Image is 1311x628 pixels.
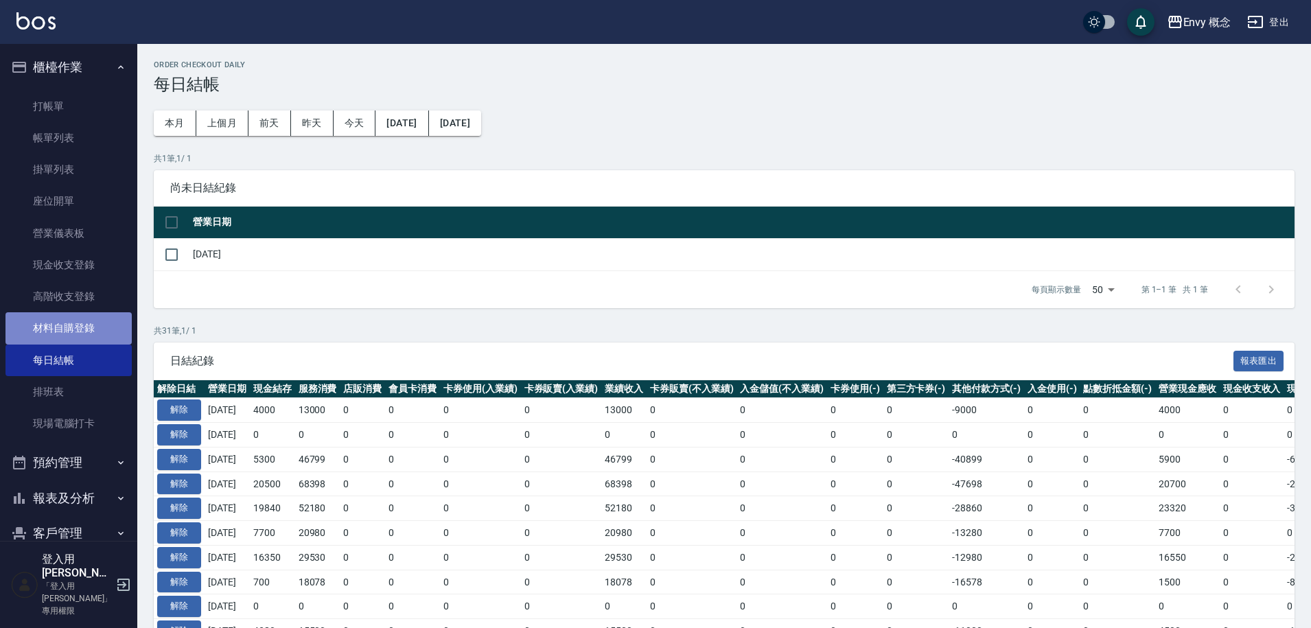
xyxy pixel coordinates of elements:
img: Logo [16,12,56,30]
th: 入金使用(-) [1024,380,1080,398]
td: 0 [736,447,827,472]
p: 每頁顯示數量 [1032,283,1081,296]
td: 0 [440,545,521,570]
td: 0 [1080,423,1155,447]
td: 52180 [601,496,647,521]
td: 0 [440,423,521,447]
button: Envy 概念 [1161,8,1237,36]
td: 18078 [295,570,340,594]
td: 0 [736,521,827,546]
td: 0 [295,423,340,447]
td: 0 [440,594,521,619]
button: 預約管理 [5,445,132,480]
th: 服務消費 [295,380,340,398]
td: 0 [1024,594,1080,619]
td: -13280 [949,521,1024,546]
th: 卡券使用(入業績) [440,380,521,398]
a: 掛單列表 [5,154,132,185]
th: 第三方卡券(-) [883,380,949,398]
td: 0 [736,496,827,521]
td: 0 [340,447,385,472]
td: 29530 [295,545,340,570]
button: 報表及分析 [5,480,132,516]
td: 0 [1024,545,1080,570]
td: 0 [883,472,949,496]
span: 尚未日結紀錄 [170,181,1278,195]
td: 0 [1024,398,1080,423]
td: 0 [1220,472,1284,496]
td: 7700 [250,521,295,546]
button: [DATE] [375,111,428,136]
button: 上個月 [196,111,248,136]
td: 0 [521,496,602,521]
img: Person [11,571,38,598]
a: 現場電腦打卡 [5,408,132,439]
td: 0 [827,545,883,570]
td: 0 [385,447,440,472]
button: 報表匯出 [1233,351,1284,372]
td: 0 [385,545,440,570]
td: 0 [1220,398,1284,423]
td: 13000 [601,398,647,423]
td: 5300 [250,447,295,472]
td: 0 [1024,570,1080,594]
td: -9000 [949,398,1024,423]
td: 16350 [250,545,295,570]
td: [DATE] [205,447,250,472]
td: -12980 [949,545,1024,570]
th: 會員卡消費 [385,380,440,398]
td: 0 [340,398,385,423]
td: 0 [250,594,295,619]
td: 20980 [295,521,340,546]
td: 0 [340,570,385,594]
td: 0 [647,521,737,546]
td: 0 [385,521,440,546]
button: 解除 [157,522,201,544]
td: 7700 [1155,521,1220,546]
td: 0 [827,570,883,594]
td: 20700 [1155,472,1220,496]
th: 營業日期 [189,207,1295,239]
td: 5900 [1155,447,1220,472]
td: 18078 [601,570,647,594]
td: 0 [1080,398,1155,423]
td: 0 [647,447,737,472]
td: 0 [1220,521,1284,546]
td: 46799 [295,447,340,472]
td: 0 [1080,521,1155,546]
td: 0 [647,496,737,521]
button: 登出 [1242,10,1295,35]
td: 0 [949,423,1024,447]
td: 0 [827,594,883,619]
td: 0 [883,570,949,594]
td: 16550 [1155,545,1220,570]
td: [DATE] [189,238,1295,270]
th: 其他付款方式(-) [949,380,1024,398]
a: 帳單列表 [5,122,132,154]
a: 報表匯出 [1233,353,1284,367]
td: 0 [385,570,440,594]
td: 0 [601,594,647,619]
td: 20500 [250,472,295,496]
td: 0 [1155,423,1220,447]
td: 0 [647,398,737,423]
td: [DATE] [205,521,250,546]
p: 「登入用[PERSON_NAME]」專用權限 [42,580,112,617]
button: 今天 [334,111,376,136]
td: -40899 [949,447,1024,472]
td: 0 [883,521,949,546]
td: 20980 [601,521,647,546]
td: 0 [521,545,602,570]
td: 68398 [295,472,340,496]
button: save [1127,8,1155,36]
td: 0 [295,594,340,619]
a: 座位開單 [5,185,132,217]
td: 0 [1080,545,1155,570]
td: 68398 [601,472,647,496]
a: 高階收支登錄 [5,281,132,312]
td: [DATE] [205,570,250,594]
td: 0 [1024,472,1080,496]
td: 0 [1024,423,1080,447]
button: 解除 [157,449,201,470]
td: 0 [949,594,1024,619]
